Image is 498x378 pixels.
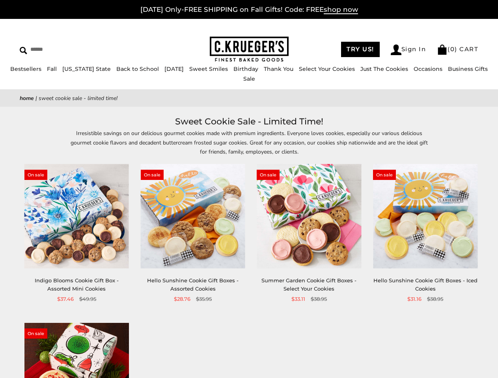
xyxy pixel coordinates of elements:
[20,94,478,103] nav: breadcrumbs
[68,129,431,156] p: Irresistible savings on our delicious gourmet cookies made with premium ingredients. Everyone lov...
[35,277,119,292] a: Indigo Blooms Cookie Gift Box - Assorted Mini Cookies
[448,65,488,72] a: Business Gifts
[141,170,164,180] span: On sale
[391,44,401,55] img: Account
[196,295,212,303] span: $35.95
[24,164,129,269] img: Indigo Blooms Cookie Gift Box - Assorted Mini Cookies
[20,94,34,102] a: Home
[20,47,27,54] img: Search
[373,170,396,180] span: On sale
[414,65,442,72] a: Occasions
[164,65,184,72] a: [DATE]
[47,65,57,72] a: Fall
[140,6,358,14] a: [DATE] Only-FREE SHIPPING on Fall Gifts! Code: FREEshop now
[243,75,255,82] a: Sale
[210,37,289,62] img: C.KRUEGER'S
[79,295,96,303] span: $49.95
[391,44,426,55] a: Sign In
[257,164,361,269] img: Summer Garden Cookie Gift Boxes - Select Your Cookies
[450,45,455,53] span: 0
[57,295,74,303] span: $37.46
[141,164,245,269] img: Hello Sunshine Cookie Gift Boxes - Assorted Cookies
[311,295,327,303] span: $38.95
[324,6,358,14] span: shop now
[427,295,443,303] span: $38.95
[233,65,258,72] a: Birthday
[24,328,47,339] span: On sale
[373,164,477,269] img: Hello Sunshine Cookie Gift Boxes - Iced Cookies
[407,295,422,303] span: $31.16
[291,295,305,303] span: $33.11
[437,44,448,55] img: Bag
[257,170,280,180] span: On sale
[147,277,239,292] a: Hello Sunshine Cookie Gift Boxes - Assorted Cookies
[10,65,41,72] a: Bestsellers
[116,65,159,72] a: Back to School
[189,65,228,72] a: Sweet Smiles
[62,65,111,72] a: [US_STATE] State
[341,42,380,57] a: TRY US!
[299,65,355,72] a: Select Your Cookies
[264,65,293,72] a: Thank You
[174,295,190,303] span: $28.76
[6,348,82,372] iframe: Sign Up via Text for Offers
[261,277,356,292] a: Summer Garden Cookie Gift Boxes - Select Your Cookies
[39,94,118,102] span: Sweet Cookie Sale - Limited Time!
[360,65,408,72] a: Just The Cookies
[35,94,37,102] span: |
[20,43,125,56] input: Search
[437,45,478,53] a: (0) CART
[373,277,477,292] a: Hello Sunshine Cookie Gift Boxes - Iced Cookies
[32,115,466,129] h1: Sweet Cookie Sale - Limited Time!
[24,170,47,180] span: On sale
